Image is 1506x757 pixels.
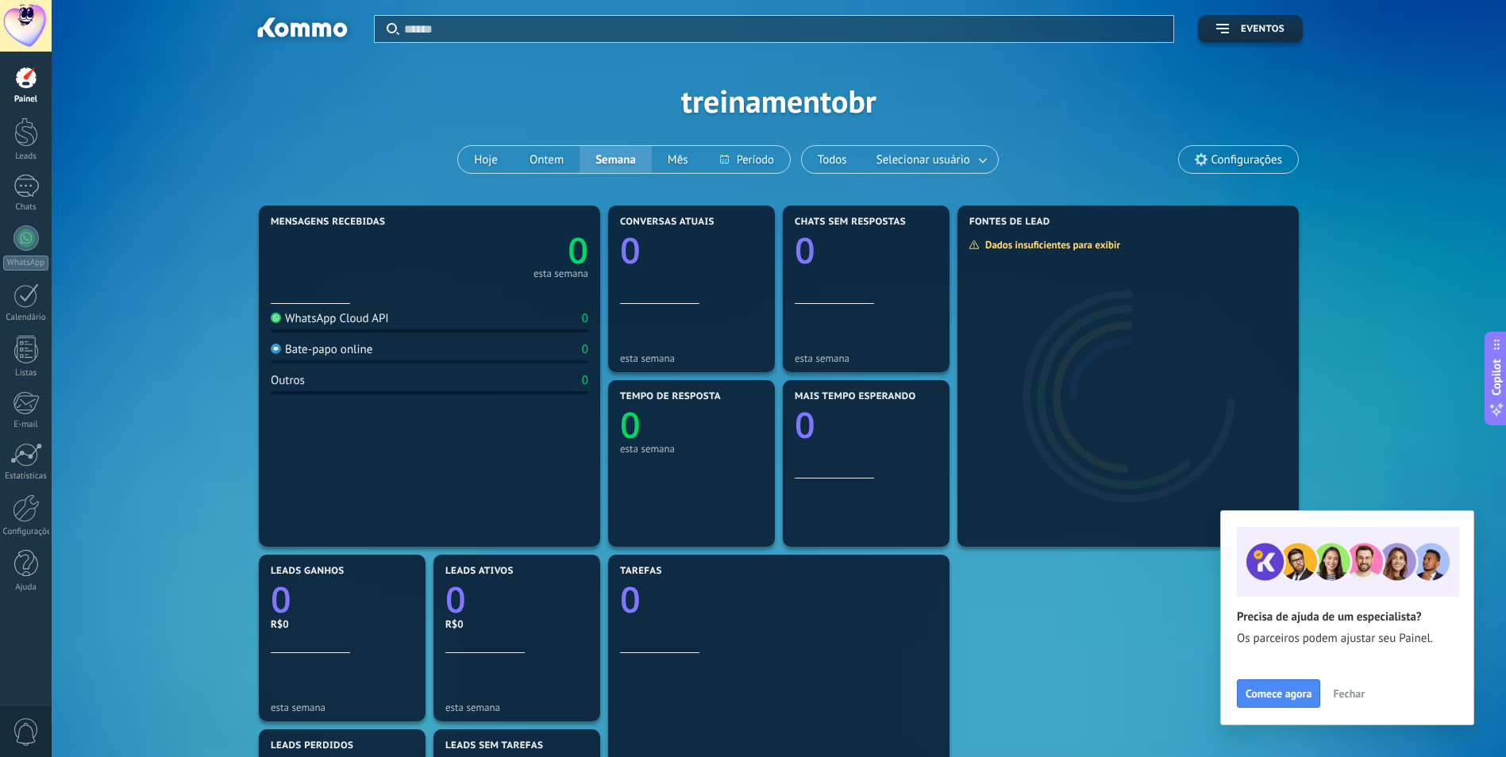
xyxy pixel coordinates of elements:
div: WhatsApp Cloud API [271,311,389,326]
div: esta semana [271,701,414,713]
button: Eventos [1198,15,1303,43]
div: esta semana [533,270,588,278]
span: Copilot [1489,359,1504,396]
span: Leads ganhos [271,566,345,577]
text: 0 [568,226,588,275]
h2: Precisa de ajuda de um especialista? [1237,609,1458,624]
span: Mais tempo esperando [795,391,916,402]
div: Leads [3,152,49,162]
img: WhatsApp Cloud API [271,313,281,323]
div: E-mail [3,420,49,430]
button: Hoje [458,146,514,173]
div: Configurações [3,527,49,537]
text: 0 [620,575,641,624]
button: Todos [802,146,863,173]
div: Painel [3,94,49,105]
span: Configurações [1211,153,1282,167]
button: Comece agora [1237,679,1320,708]
span: Fechar [1333,688,1365,699]
div: esta semana [620,443,763,455]
span: Tempo de resposta [620,391,721,402]
span: Fontes de lead [969,217,1050,228]
img: Bate-papo online [271,344,281,354]
div: Outros [271,373,305,388]
div: Ajuda [3,582,49,593]
button: Período [704,146,790,173]
div: R$0 [445,617,588,631]
a: 0 [429,226,588,275]
a: 0 [271,575,414,624]
span: Mensagens recebidas [271,217,385,228]
span: Tarefas [620,566,662,577]
span: Leads sem tarefas [445,740,543,751]
text: 0 [271,575,291,624]
div: 0 [582,342,588,357]
div: Estatísticas [3,471,49,482]
span: Eventos [1241,24,1285,35]
div: Bate-papo online [271,342,372,357]
span: Chats sem respostas [795,217,906,228]
div: esta semana [620,352,763,364]
div: 0 [582,311,588,326]
button: Semana [580,146,652,173]
span: Os parceiros podem ajustar seu Painel. [1237,631,1458,647]
a: 0 [445,575,588,624]
div: R$0 [271,617,414,631]
text: 0 [620,226,641,275]
text: 0 [795,226,815,275]
div: Listas [3,368,49,378]
a: 0 [620,575,938,624]
button: Mês [652,146,704,173]
span: Leads ativos [445,566,514,577]
button: Fechar [1326,682,1372,705]
div: Dados insuficientes para exibir [969,238,1131,252]
span: Comece agora [1246,688,1311,699]
div: 0 [582,373,588,388]
text: 0 [620,401,641,449]
button: Ontem [514,146,580,173]
text: 0 [795,401,815,449]
span: Selecionar usuário [873,149,973,171]
div: Chats [3,202,49,213]
span: Leads perdidos [271,740,353,751]
div: WhatsApp [3,256,48,271]
span: Conversas atuais [620,217,714,228]
div: Calendário [3,313,49,323]
button: Selecionar usuário [863,146,998,173]
div: esta semana [445,701,588,713]
text: 0 [445,575,466,624]
div: esta semana [795,352,938,364]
